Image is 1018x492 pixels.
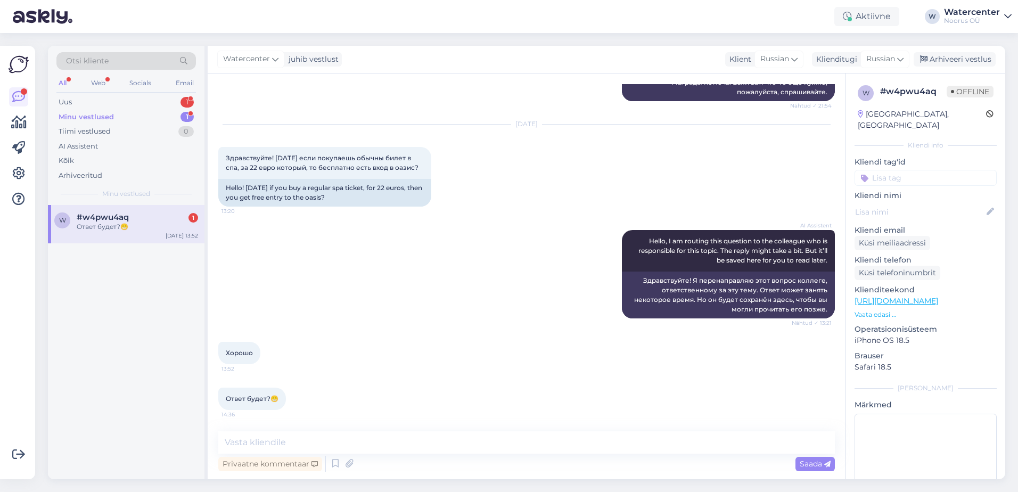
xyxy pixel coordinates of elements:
div: Klienditugi [812,54,857,65]
div: Noorus OÜ [944,17,1000,25]
div: 1 [180,97,194,108]
div: All [56,76,69,90]
div: Privaatne kommentaar [218,457,322,471]
div: juhib vestlust [284,54,339,65]
div: Web [89,76,108,90]
div: Uus [59,97,72,108]
span: Nähtud ✓ 21:54 [790,102,832,110]
span: AI Assistent [792,222,832,229]
div: Arhiveeritud [59,170,102,181]
div: 1 [188,213,198,223]
span: Russian [760,53,789,65]
div: Hello! [DATE] if you buy a regular spa ticket, for 22 euros, then you get free entry to the oasis? [218,179,431,207]
div: [DATE] 13:52 [166,232,198,240]
div: Minu vestlused [59,112,114,122]
span: Хорошо [226,349,253,357]
div: Kliendi info [855,141,997,150]
p: Märkmed [855,399,997,411]
p: Brauser [855,350,997,362]
span: Minu vestlused [102,189,150,199]
div: Мы рады помочь. Если вам что-то еще нужно, пожалуйста, спрашивайте. [622,73,835,101]
div: Kõik [59,155,74,166]
div: [GEOGRAPHIC_DATA], [GEOGRAPHIC_DATA] [858,109,986,131]
div: Здравствуйте! Я перенаправляю этот вопрос коллеге, ответственному за эту тему. Ответ может занять... [622,272,835,318]
span: Nähtud ✓ 13:21 [792,319,832,327]
p: Kliendi email [855,225,997,236]
span: Watercenter [223,53,270,65]
div: Watercenter [944,8,1000,17]
div: Küsi meiliaadressi [855,236,930,250]
p: Kliendi telefon [855,255,997,266]
div: Socials [127,76,153,90]
div: [PERSON_NAME] [855,383,997,393]
div: AI Assistent [59,141,98,152]
div: Ответ будет?😁 [77,222,198,232]
span: 13:20 [221,207,261,215]
span: #w4pwu4aq [77,212,129,222]
div: Küsi telefoninumbrit [855,266,940,280]
div: W [925,9,940,24]
img: Askly Logo [9,54,29,75]
input: Lisa nimi [855,206,984,218]
a: [URL][DOMAIN_NAME] [855,296,938,306]
span: w [59,216,66,224]
div: Aktiivne [834,7,899,26]
span: w [863,89,869,97]
p: Kliendi nimi [855,190,997,201]
span: Ответ будет?😁 [226,395,278,403]
div: Tiimi vestlused [59,126,111,137]
p: Operatsioonisüsteem [855,324,997,335]
span: Hello, I am routing this question to the colleague who is responsible for this topic. The reply m... [638,237,829,264]
span: Saada [800,459,831,469]
div: 0 [178,126,194,137]
div: Klient [725,54,751,65]
p: Safari 18.5 [855,362,997,373]
span: Offline [947,86,994,97]
a: WatercenterNoorus OÜ [944,8,1012,25]
div: 1 [180,112,194,122]
p: Kliendi tag'id [855,157,997,168]
p: Klienditeekond [855,284,997,296]
div: Arhiveeri vestlus [914,52,996,67]
span: 14:36 [221,411,261,419]
span: Russian [866,53,895,65]
span: 13:52 [221,365,261,373]
div: Email [174,76,196,90]
div: # w4pwu4aq [880,85,947,98]
span: Otsi kliente [66,55,109,67]
p: Vaata edasi ... [855,310,997,319]
p: iPhone OS 18.5 [855,335,997,346]
span: Здравствуйте! [DATE] если покупаешь обычны билет в спа, за 22 евро который, то бесплатно есть вхо... [226,154,418,171]
div: [DATE] [218,119,835,129]
input: Lisa tag [855,170,997,186]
